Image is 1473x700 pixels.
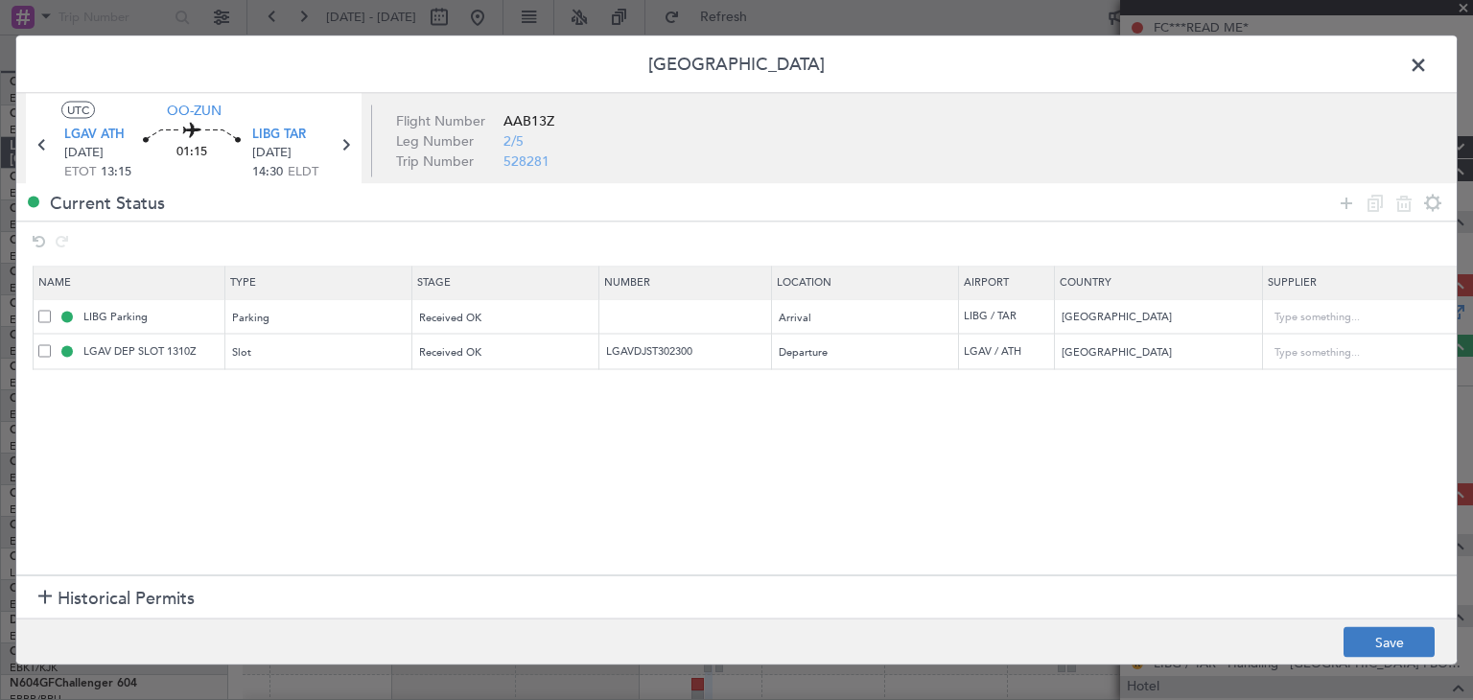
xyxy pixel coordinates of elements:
[1062,303,1234,332] input: Type something...
[1274,303,1447,332] input: Type something...
[1344,627,1435,658] button: Save
[1268,275,1317,290] span: Supplier
[1274,338,1447,366] input: Type something...
[1062,338,1234,366] input: Type something...
[16,36,1457,94] header: [GEOGRAPHIC_DATA]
